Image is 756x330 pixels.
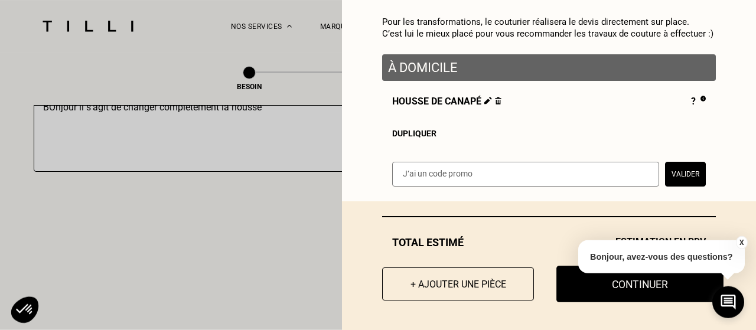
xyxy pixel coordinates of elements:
[382,267,534,300] button: + Ajouter une pièce
[392,96,501,109] span: Housse de canapé
[578,240,745,273] p: Bonjour, avez-vous des questions?
[735,236,747,249] button: X
[392,129,706,138] div: Dupliquer
[691,96,706,109] div: ?
[700,96,706,102] img: Pourquoi le prix est indéfini ?
[495,97,501,104] img: Supprimer
[388,60,710,75] p: À domicile
[382,16,716,40] p: Pour les transformations, le couturier réalisera le devis directement sur place. C’est lui le mie...
[392,162,659,187] input: J‘ai un code promo
[382,236,716,249] div: Total estimé
[556,266,724,302] button: Continuer
[484,97,492,104] img: Éditer
[665,162,706,187] button: Valider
